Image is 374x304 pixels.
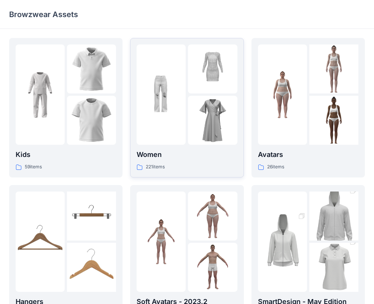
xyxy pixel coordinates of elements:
p: Women [137,149,237,160]
p: 221 items [146,163,165,171]
img: folder 1 [16,217,65,266]
img: folder 2 [67,44,116,93]
img: folder 1 [137,217,186,266]
img: folder 3 [188,243,237,292]
p: Kids [16,149,116,160]
img: folder 2 [309,179,358,253]
p: Browzwear Assets [9,9,78,20]
img: folder 2 [309,44,358,93]
img: folder 1 [258,205,307,279]
img: folder 1 [137,70,186,119]
p: Avatars [258,149,358,160]
img: folder 2 [188,192,237,241]
p: 59 items [25,163,42,171]
img: folder 1 [258,70,307,119]
img: folder 3 [67,96,116,145]
img: folder 3 [309,96,358,145]
a: folder 1folder 2folder 3Avatars26items [251,38,365,177]
a: folder 1folder 2folder 3Kids59items [9,38,123,177]
p: 26 items [267,163,284,171]
img: folder 2 [67,192,116,241]
img: folder 3 [188,96,237,145]
img: folder 2 [188,44,237,93]
img: folder 1 [16,70,65,119]
a: folder 1folder 2folder 3Women221items [130,38,243,177]
img: folder 3 [67,243,116,292]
